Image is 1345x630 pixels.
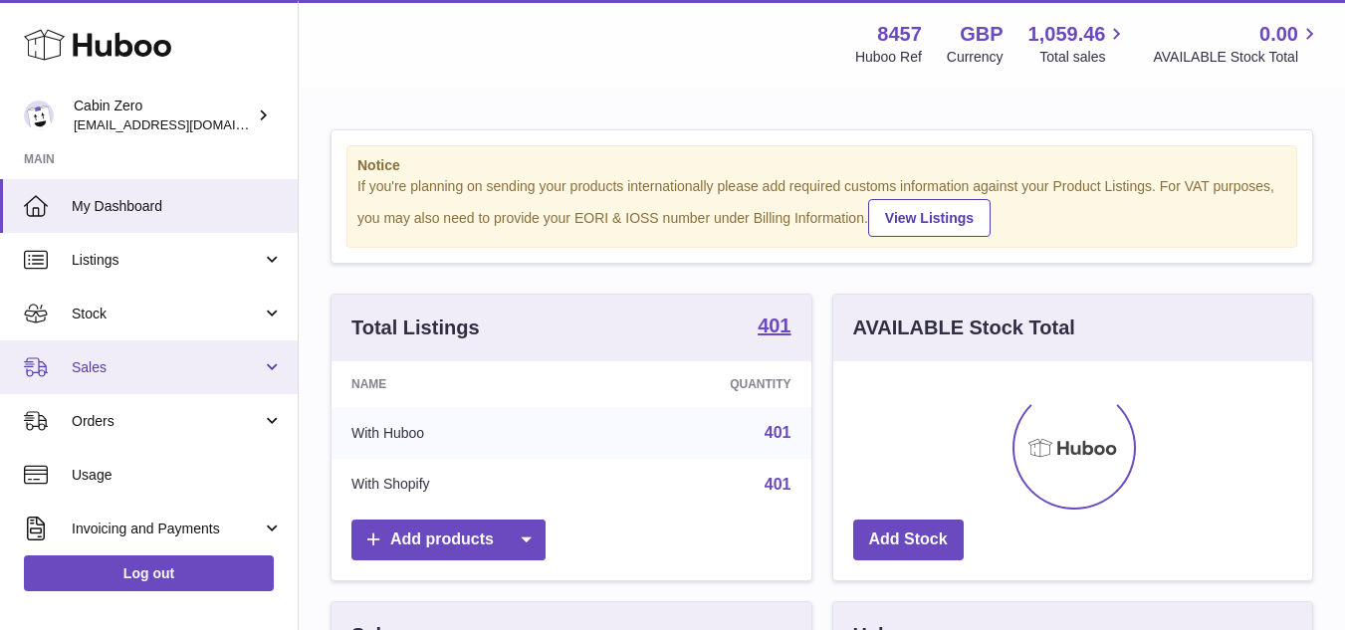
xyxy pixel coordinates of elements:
th: Name [332,361,590,407]
td: With Shopify [332,459,590,511]
strong: GBP [960,21,1003,48]
a: View Listings [868,199,991,237]
span: Invoicing and Payments [72,520,262,538]
a: 0.00 AVAILABLE Stock Total [1153,21,1321,67]
span: Stock [72,305,262,323]
span: Sales [72,358,262,377]
div: If you're planning on sending your products internationally please add required customs informati... [357,177,1286,237]
div: Currency [947,48,1004,67]
th: Quantity [590,361,811,407]
span: 0.00 [1259,21,1298,48]
a: Add products [351,520,546,560]
span: Total sales [1039,48,1128,67]
strong: 401 [758,315,790,335]
strong: Notice [357,156,1286,175]
strong: 8457 [877,21,922,48]
a: 1,059.46 Total sales [1028,21,1129,67]
a: 401 [758,315,790,339]
span: My Dashboard [72,197,283,216]
td: With Huboo [332,407,590,459]
a: 401 [765,476,791,493]
h3: AVAILABLE Stock Total [853,315,1075,341]
img: internalAdmin-8457@internal.huboo.com [24,101,54,130]
h3: Total Listings [351,315,480,341]
div: Cabin Zero [74,97,253,134]
a: Log out [24,555,274,591]
span: Listings [72,251,262,270]
span: Usage [72,466,283,485]
span: AVAILABLE Stock Total [1153,48,1321,67]
span: [EMAIL_ADDRESS][DOMAIN_NAME] [74,116,293,132]
div: Huboo Ref [855,48,922,67]
span: 1,059.46 [1028,21,1106,48]
span: Orders [72,412,262,431]
a: Add Stock [853,520,964,560]
a: 401 [765,424,791,441]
